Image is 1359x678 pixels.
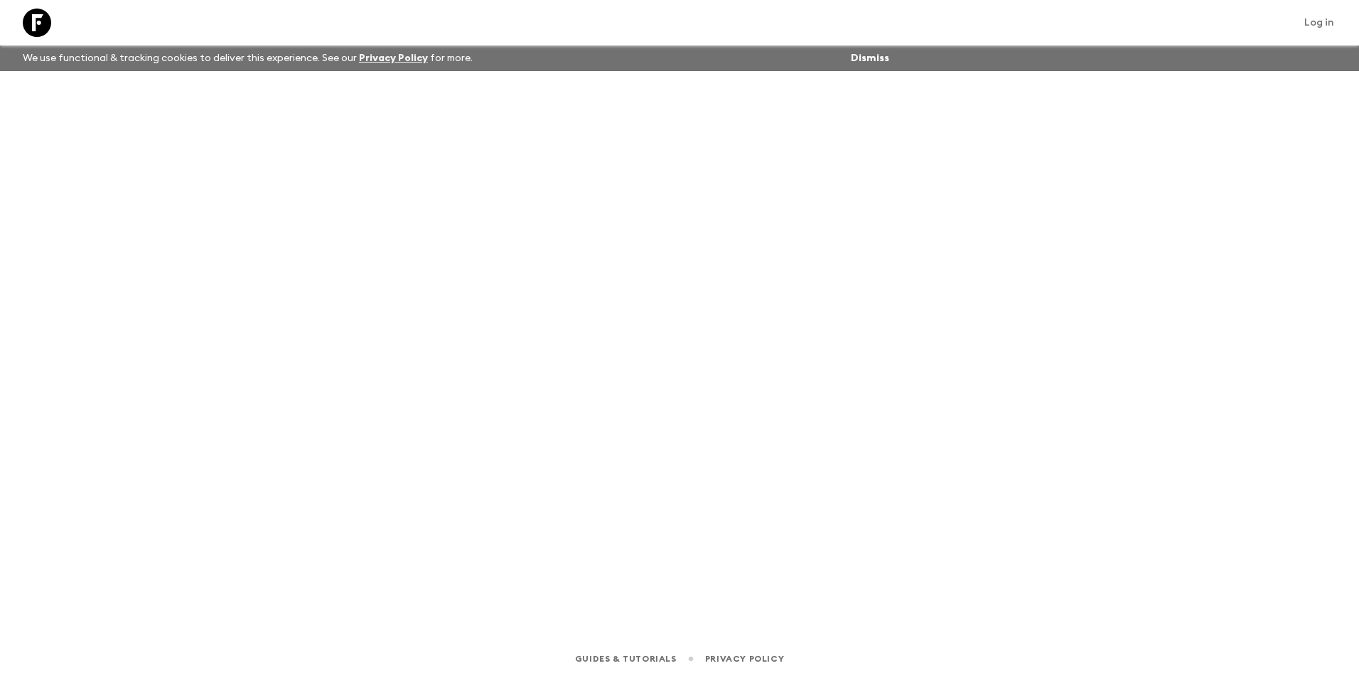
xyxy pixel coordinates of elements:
a: Guides & Tutorials [575,651,677,667]
p: We use functional & tracking cookies to deliver this experience. See our for more. [17,45,478,71]
button: Dismiss [847,48,893,68]
a: Privacy Policy [359,53,428,63]
a: Log in [1296,13,1342,33]
a: Privacy Policy [705,651,784,667]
